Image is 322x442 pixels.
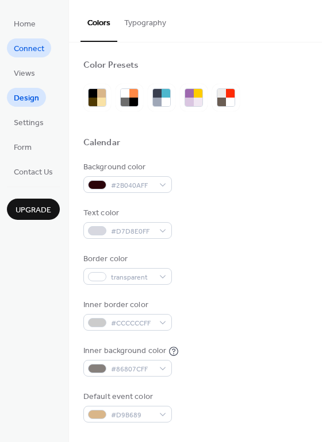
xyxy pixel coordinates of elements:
[7,137,39,156] a: Form
[7,199,60,220] button: Upgrade
[7,88,46,107] a: Design
[14,18,36,30] span: Home
[83,60,139,72] div: Color Presets
[83,391,170,403] div: Default event color
[83,207,170,219] div: Text color
[111,226,154,238] span: #D7D8E0FF
[7,113,51,131] a: Settings
[7,14,43,33] a: Home
[111,180,154,192] span: #2B040AFF
[111,409,154,421] span: #D9B689
[7,162,60,181] a: Contact Us
[14,68,35,80] span: Views
[83,299,170,311] div: Inner border color
[14,166,53,179] span: Contact Us
[111,317,154,329] span: #CCCCCCFF
[14,142,32,154] span: Form
[16,204,51,216] span: Upgrade
[7,38,51,57] a: Connect
[14,117,44,129] span: Settings
[111,272,154,284] span: transparent
[111,363,154,375] span: #86807CFF
[83,253,170,265] div: Border color
[83,137,120,149] div: Calendar
[14,43,44,55] span: Connect
[7,63,42,82] a: Views
[83,161,170,173] div: Background color
[83,345,166,357] div: Inner background color
[14,92,39,104] span: Design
